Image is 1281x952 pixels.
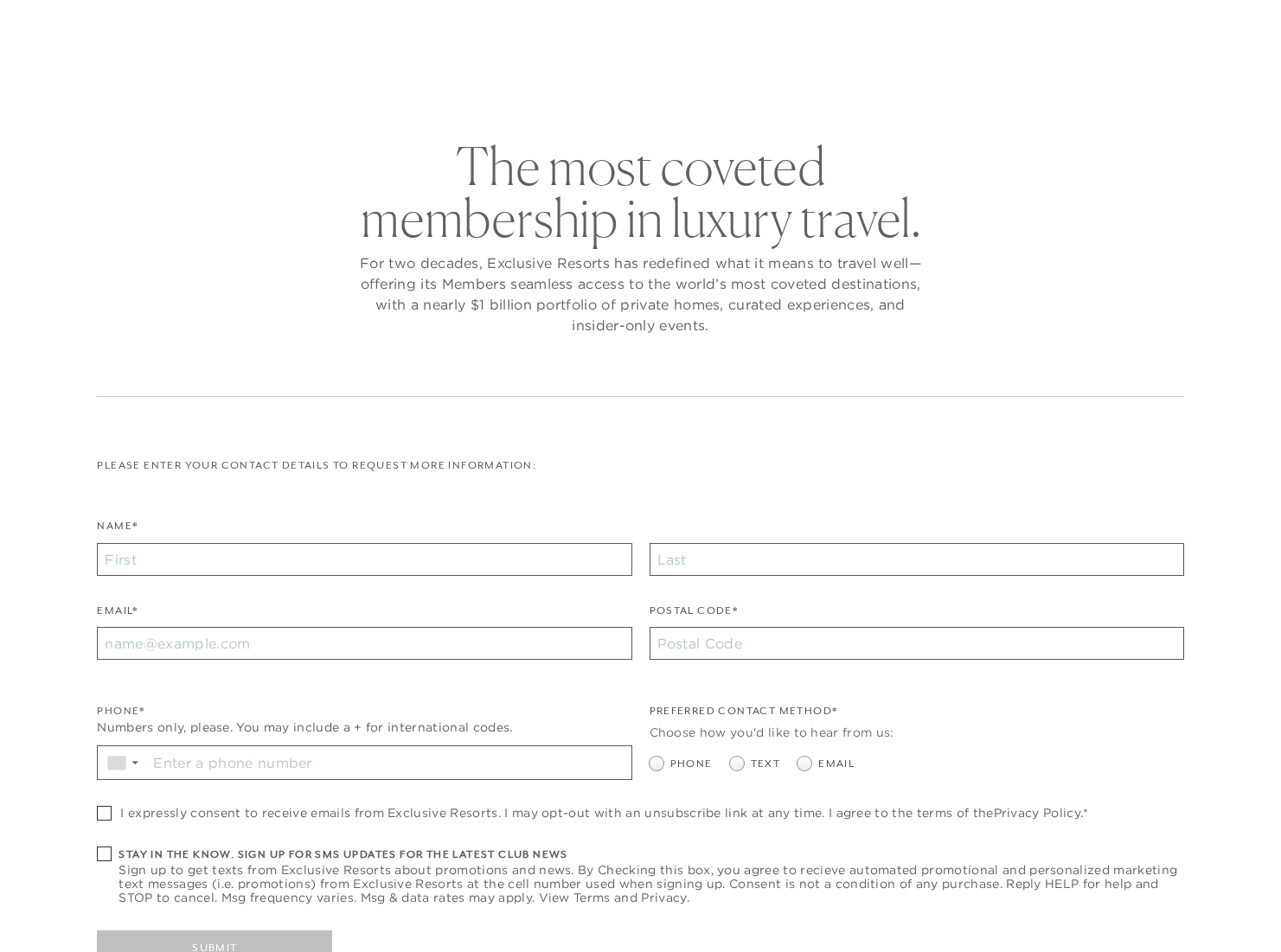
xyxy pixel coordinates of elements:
h2: The most coveted membership in luxury travel. [355,140,926,244]
a: Community [733,55,839,105]
a: The Collection [442,55,574,105]
span: Email [818,756,855,772]
span: Phone [670,756,713,772]
span: I expressly consent to receive emails from Exclusive Resorts. I may opt-out with an unsubscribe l... [120,806,1088,820]
label: Name* [97,518,138,543]
a: Privacy Policy [994,805,1080,821]
span: Text [751,756,781,772]
label: Email* [97,603,138,628]
div: Phone* [97,703,631,719]
div: Choose how you'd like to hear from us: [650,724,1184,742]
p: Please enter your contact details to request more information: [97,457,1183,474]
div: Country Code Selector [98,746,147,779]
a: Get Started [54,19,129,35]
h6: Stay in the know. Sign up for sms updates for the latest club news [118,847,1183,863]
input: Enter a phone number [147,746,631,779]
span: ▼ [130,757,141,768]
input: Last [650,543,1184,576]
label: Postal Code* [650,603,739,628]
input: First [97,543,631,576]
div: Numbers only, please. You may include a + for international codes. [97,719,631,737]
span: Sign up to get texts from Exclusive Resorts about promotions and news. By Checking this box, you ... [118,863,1183,904]
input: name@example.com [97,627,631,660]
a: Membership [600,55,708,105]
p: For two decades, Exclusive Resorts has redefined what it means to travel well—offering its Member... [355,252,926,335]
input: Postal Code [650,627,1184,660]
legend: Preferred Contact Method* [650,703,838,728]
a: Member Login [1097,19,1182,35]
